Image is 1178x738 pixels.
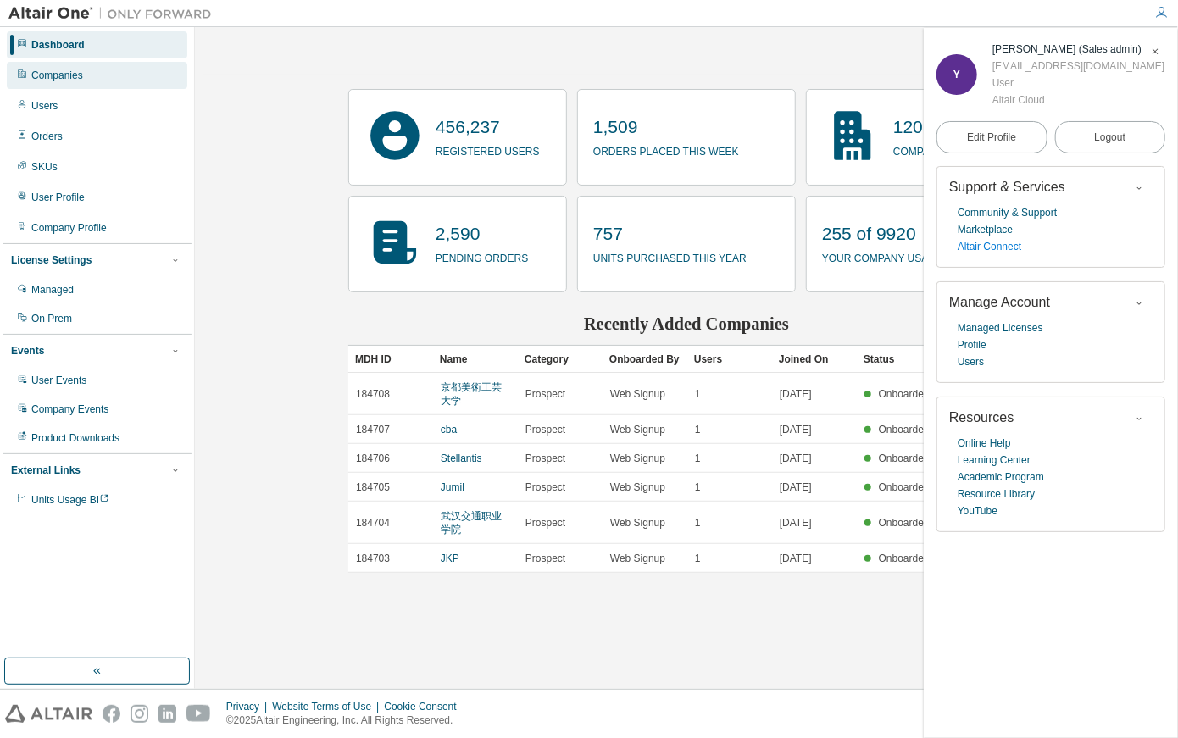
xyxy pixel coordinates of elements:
p: © 2025 Altair Engineering, Inc. All Rights Reserved. [226,713,467,728]
div: Dashboard [31,38,85,52]
div: Users [31,99,58,113]
span: Manage Account [949,295,1050,309]
a: Profile [958,336,986,353]
span: Web Signup [610,423,665,436]
a: Managed Licenses [958,319,1043,336]
p: companies added [893,140,992,159]
div: Status [864,346,935,373]
span: Support & Services [949,180,1065,194]
p: 456,237 [436,114,540,140]
p: 757 [593,221,747,247]
span: 184703 [356,552,390,565]
div: Website Terms of Use [272,700,384,713]
span: 184707 [356,423,390,436]
span: Web Signup [610,452,665,465]
span: 1 [695,423,701,436]
div: Orders [31,130,63,143]
span: Web Signup [610,387,665,401]
div: Joined On [779,346,850,373]
span: Prospect [525,387,565,401]
span: Prospect [525,452,565,465]
div: Category [525,346,596,373]
p: pending orders [436,247,528,266]
img: altair_logo.svg [5,705,92,723]
a: YouTube [958,502,997,519]
span: 184704 [356,516,390,530]
div: User [992,75,1164,92]
div: Privacy [226,700,272,713]
span: Web Signup [610,516,665,530]
span: [DATE] [780,387,812,401]
div: MDH ID [355,346,426,373]
span: Prospect [525,423,565,436]
div: Users [694,346,765,373]
p: 255 of 9920 [822,221,943,247]
span: [DATE] [780,480,812,494]
p: 2,590 [436,221,528,247]
div: On Prem [31,312,72,325]
a: JKP [441,552,459,564]
span: 1 [695,552,701,565]
span: [DATE] [780,452,812,465]
a: Resource Library [958,486,1035,502]
p: 120,996 [893,114,992,140]
img: facebook.svg [103,705,120,723]
div: Companies [31,69,83,82]
a: 武汉交通职业学院 [441,510,502,535]
span: Logout [1094,129,1125,146]
a: Altair Connect [958,238,1021,255]
a: cba [441,424,457,436]
div: Cookie Consent [384,700,466,713]
div: Yerang Shin (Sales admin) [992,41,1164,58]
a: Online Help [958,435,1011,452]
span: Onboarded [879,517,930,529]
div: SKUs [31,160,58,174]
span: Y [953,69,960,80]
a: Community & Support [958,204,1057,221]
span: 1 [695,452,701,465]
a: Marketplace [958,221,1013,238]
div: Events [11,344,44,358]
div: [EMAIL_ADDRESS][DOMAIN_NAME] [992,58,1164,75]
div: Altair Cloud [992,92,1164,108]
span: Edit Profile [967,130,1016,144]
span: Prospect [525,480,565,494]
p: orders placed this week [593,140,739,159]
p: your company usage [822,247,943,266]
span: Web Signup [610,480,665,494]
span: Onboarded [879,552,930,564]
span: [DATE] [780,516,812,530]
div: External Links [11,463,81,477]
a: 京都美術工芸大学 [441,381,502,407]
span: Units Usage BI [31,494,109,506]
a: Edit Profile [936,121,1047,153]
span: Onboarded [879,424,930,436]
div: User Profile [31,191,85,204]
p: registered users [436,140,540,159]
span: [DATE] [780,423,812,436]
h2: Recently Added Companies [348,313,1025,335]
a: Academic Program [958,469,1044,486]
div: Product Downloads [31,431,119,445]
span: 1 [695,387,701,401]
div: Managed [31,283,74,297]
span: Onboarded [879,388,930,400]
span: Resources [949,410,1014,424]
a: Users [958,353,984,370]
p: units purchased this year [593,247,747,266]
img: youtube.svg [186,705,211,723]
span: Web Signup [610,552,665,565]
button: Logout [1055,121,1166,153]
a: Learning Center [958,452,1031,469]
span: 1 [695,480,701,494]
img: instagram.svg [131,705,148,723]
span: 184706 [356,452,390,465]
div: User Events [31,374,86,387]
div: License Settings [11,253,92,267]
span: Prospect [525,552,565,565]
span: [DATE] [780,552,812,565]
img: linkedin.svg [158,705,176,723]
p: 1,509 [593,114,739,140]
div: Company Events [31,402,108,416]
div: Onboarded By [609,346,681,373]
